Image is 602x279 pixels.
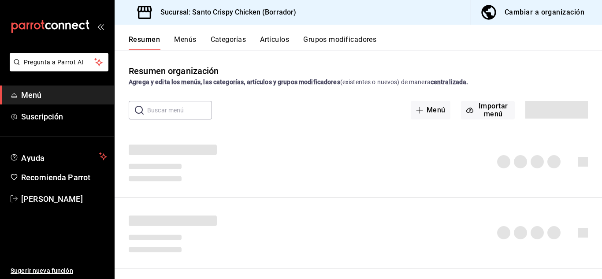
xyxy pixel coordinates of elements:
[211,35,246,50] button: Categorías
[505,6,584,19] div: Cambiar a organización
[129,64,219,78] div: Resumen organización
[21,89,107,101] span: Menú
[21,171,107,183] span: Recomienda Parrot
[21,151,96,162] span: Ayuda
[129,78,340,86] strong: Agrega y edita los menús, las categorías, artículos y grupos modificadores
[129,35,160,50] button: Resumen
[260,35,289,50] button: Artículos
[174,35,196,50] button: Menús
[431,78,468,86] strong: centralizada.
[6,64,108,73] a: Pregunta a Parrot AI
[129,78,588,87] div: (existentes o nuevos) de manera
[461,101,515,119] button: Importar menú
[129,35,602,50] div: navigation tabs
[411,101,451,119] button: Menú
[147,101,212,119] input: Buscar menú
[21,193,107,205] span: [PERSON_NAME]
[153,7,296,18] h3: Sucursal: Santo Crispy Chicken (Borrador)
[97,23,104,30] button: open_drawer_menu
[11,266,107,275] span: Sugerir nueva función
[21,111,107,123] span: Suscripción
[10,53,108,71] button: Pregunta a Parrot AI
[24,58,95,67] span: Pregunta a Parrot AI
[303,35,376,50] button: Grupos modificadores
